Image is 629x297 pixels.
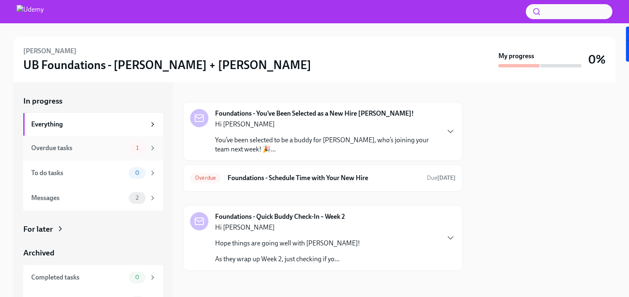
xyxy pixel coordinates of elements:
div: Completed tasks [31,273,126,282]
a: To do tasks0 [23,161,163,186]
h6: [PERSON_NAME] [23,47,77,56]
div: For later [23,224,53,235]
div: Overdue tasks [31,144,126,153]
a: For later [23,224,163,235]
p: Hi [PERSON_NAME] [215,120,439,129]
strong: Foundations - Quick Buddy Check-In – Week 2 [215,212,345,221]
span: 0 [130,170,144,176]
a: In progress [23,96,163,106]
span: 2 [131,195,144,201]
a: Messages2 [23,186,163,210]
h3: UB Foundations - [PERSON_NAME] + [PERSON_NAME] [23,57,311,72]
strong: My progress [498,52,534,61]
div: To do tasks [31,168,126,178]
div: In progress [183,84,222,95]
strong: Foundations - You’ve Been Selected as a New Hire [PERSON_NAME]! [215,109,414,118]
a: Archived [23,247,163,258]
strong: [DATE] [437,174,456,181]
div: Messages [31,193,126,203]
p: You’ve been selected to be a buddy for [PERSON_NAME], who’s joining your team next week! 🎉... [215,136,439,154]
h6: Foundations - Schedule Time with Your New Hire [228,173,420,183]
p: Hi [PERSON_NAME] [215,223,360,232]
span: Due [427,174,456,181]
span: 0 [130,274,144,280]
a: Everything [23,113,163,136]
span: September 3rd, 2025 11:00 [427,174,456,182]
p: As they wrap up Week 2, just checking if yo... [215,255,360,264]
p: Hope things are going well with [PERSON_NAME]! [215,239,360,248]
a: Completed tasks0 [23,265,163,290]
div: Everything [31,120,146,129]
a: Overdue tasks1 [23,136,163,161]
h3: 0% [588,52,606,67]
img: Udemy [17,5,44,18]
span: Overdue [190,175,221,181]
span: 1 [131,145,144,151]
a: OverdueFoundations - Schedule Time with Your New HireDue[DATE] [190,171,456,185]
